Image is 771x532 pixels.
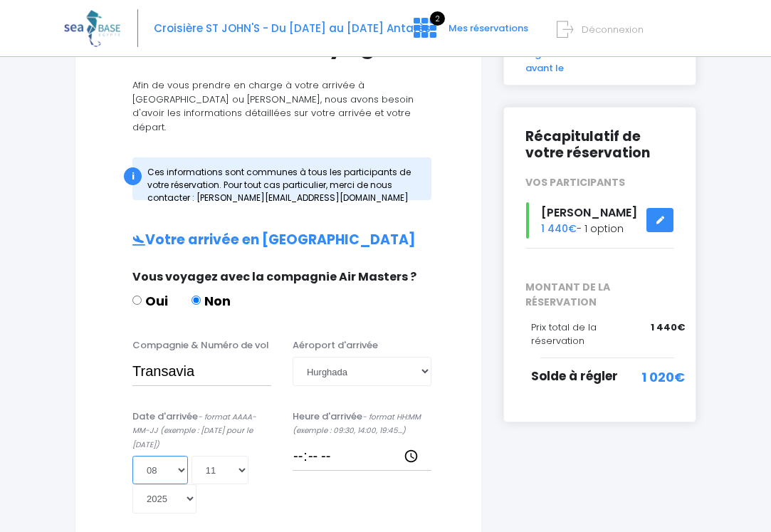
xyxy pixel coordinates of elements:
[104,232,453,249] h2: Votre arrivée en [GEOGRAPHIC_DATA]
[651,320,685,335] span: 1 440€
[104,78,453,134] p: Afin de vous prendre en charge à votre arrivée à [GEOGRAPHIC_DATA] ou [PERSON_NAME], nous avons b...
[293,338,378,353] label: Aéroport d'arrivée
[132,412,256,450] i: - format AAAA-MM-JJ (exemple : [DATE] pour le [DATE])
[402,26,537,40] a: 2 Mes réservations
[132,296,142,305] input: Oui
[515,175,685,190] div: VOS PARTICIPANTS
[515,280,685,310] span: MONTANT DE LA RÉSERVATION
[293,442,431,470] input: __:__
[525,129,674,162] h2: Récapitulatif de votre réservation
[582,23,644,36] span: Déconnexion
[541,221,577,236] span: 1 440€
[132,157,431,200] div: Ces informations sont communes à tous les participants de votre réservation. Pour tout cas partic...
[104,31,453,58] h1: Informations de voyage
[430,11,445,26] span: 2
[154,21,431,36] span: Croisière ST JOHN'S - Du [DATE] au [DATE] Antarès
[132,291,168,311] label: Oui
[531,320,597,348] span: Prix total de la réservation
[449,21,528,35] span: Mes réservations
[192,296,201,305] input: Non
[641,367,685,387] span: 1 020€
[124,167,142,185] div: i
[192,291,231,311] label: Non
[132,268,416,285] span: Vous voyagez avec la compagnie Air Masters ?
[293,410,431,437] label: Heure d'arrivée
[541,204,637,221] span: [PERSON_NAME]
[132,338,269,353] label: Compagnie & Numéro de vol
[515,202,685,239] div: - 1 option
[531,367,618,385] span: Solde à régler
[132,410,271,452] label: Date d'arrivée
